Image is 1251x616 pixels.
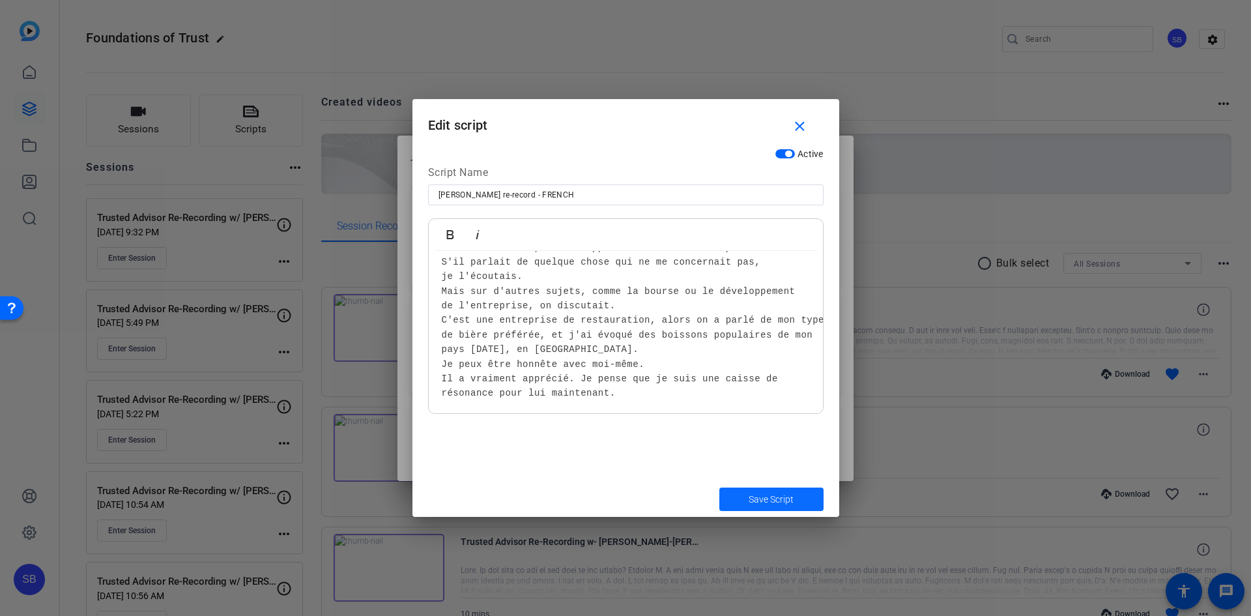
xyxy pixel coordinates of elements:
[428,165,824,184] div: Script Name
[442,344,639,355] span: pays [DATE], en [GEOGRAPHIC_DATA].
[442,242,801,253] span: devient soi-même, on se rapproche. Je ne faisais pas semblant.
[442,271,523,282] span: je l'écoutais.
[442,315,825,325] span: C'est une entreprise de restauration, alors on a parlé de mon type
[442,359,645,370] span: Je peux être honnête avec moi-même.
[749,493,794,506] span: Save Script
[442,301,616,311] span: de l'entreprise, on discutait.
[442,374,778,384] span: Il a vraiment apprécié. Je pense que je suis une caisse de
[792,119,808,135] mat-icon: close
[719,488,824,511] button: Save Script
[442,330,813,340] span: de bière préférée, et j'ai évoqué des boissons populaires de mon
[442,388,616,398] span: résonance pour lui maintenant.
[465,222,490,248] button: Italic (Ctrl+I)
[412,99,839,141] h1: Edit script
[442,286,796,297] span: Mais sur d'autres sujets, comme la bourse ou le développement
[442,257,761,267] span: S'il parlait de quelque chose qui ne me concernait pas,
[798,149,824,159] span: Active
[438,222,463,248] button: Bold (Ctrl+B)
[439,187,813,203] input: Enter Script Name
